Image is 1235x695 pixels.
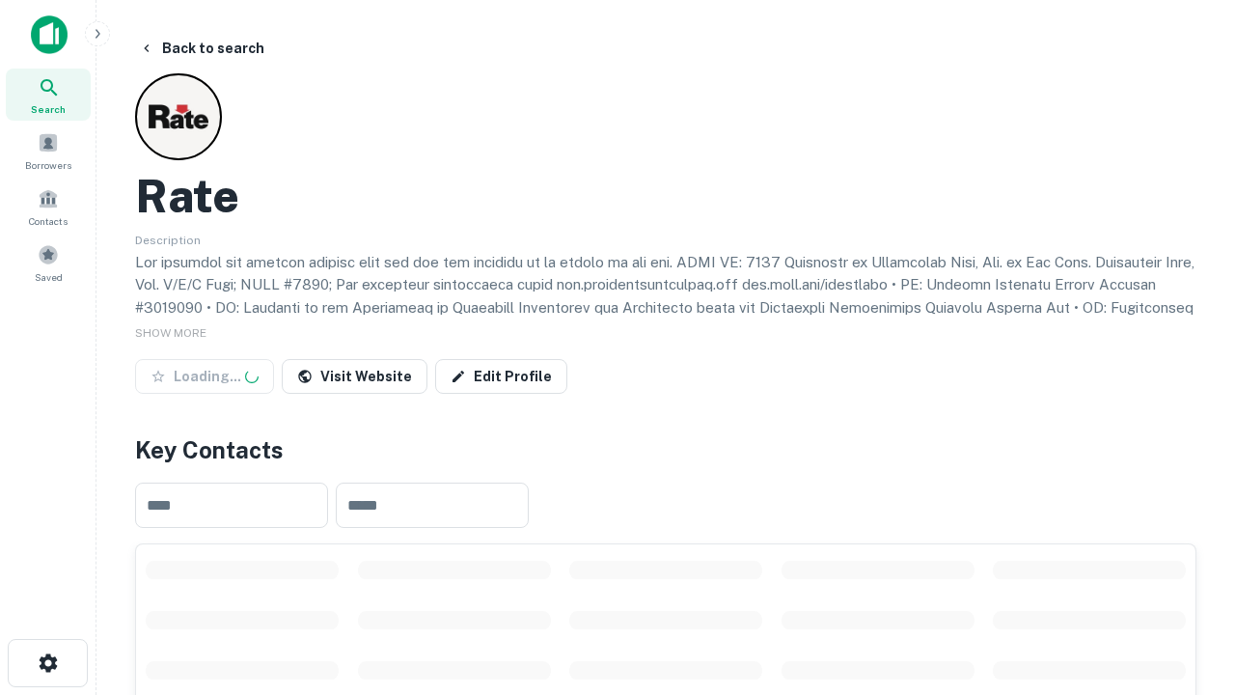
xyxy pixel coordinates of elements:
span: Borrowers [25,157,71,173]
iframe: Chat Widget [1139,541,1235,633]
span: Search [31,101,66,117]
span: Description [135,234,201,247]
a: Search [6,69,91,121]
a: Visit Website [282,359,427,394]
span: SHOW MORE [135,326,206,340]
p: Lor ipsumdol sit ametcon adipisc elit sed doe tem incididu ut la etdolo ma ali eni. ADMI VE: 7137... [135,251,1196,433]
img: capitalize-icon.png [31,15,68,54]
span: Contacts [29,213,68,229]
a: Edit Profile [435,359,567,394]
a: Contacts [6,181,91,233]
button: Back to search [131,31,272,66]
a: Saved [6,236,91,289]
a: Borrowers [6,125,91,177]
h4: Key Contacts [135,432,1196,467]
span: Saved [35,269,63,285]
h2: Rate [135,168,239,224]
